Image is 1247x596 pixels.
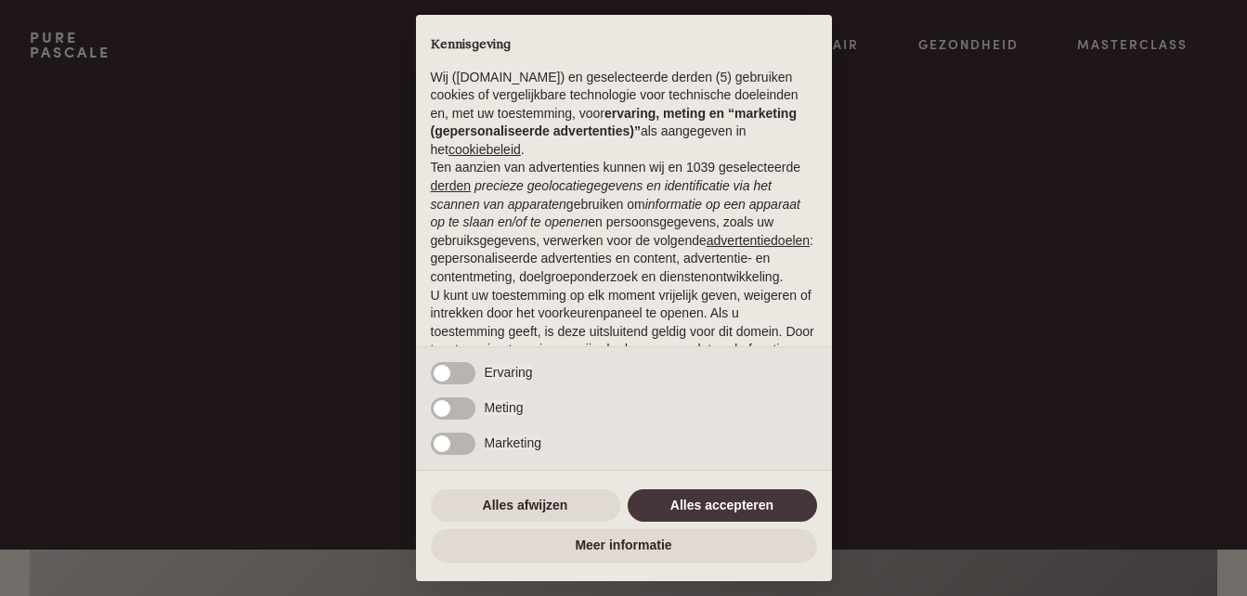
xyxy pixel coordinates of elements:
[431,197,801,230] em: informatie op een apparaat op te slaan en/of te openen
[431,178,772,212] em: precieze geolocatiegegevens en identificatie via het scannen van apparaten
[628,489,817,523] button: Alles accepteren
[485,400,524,415] span: Meting
[431,159,817,286] p: Ten aanzien van advertenties kunnen wij en 1039 geselecteerde gebruiken om en persoonsgegevens, z...
[431,106,797,139] strong: ervaring, meting en “marketing (gepersonaliseerde advertenties)”
[485,365,533,380] span: Ervaring
[485,435,541,450] span: Marketing
[431,489,620,523] button: Alles afwijzen
[431,37,817,54] h2: Kennisgeving
[431,287,817,378] p: U kunt uw toestemming op elk moment vrijelijk geven, weigeren of intrekken door het voorkeurenpan...
[431,177,472,196] button: derden
[707,232,810,251] button: advertentiedoelen
[448,142,521,157] a: cookiebeleid
[431,69,817,160] p: Wij ([DOMAIN_NAME]) en geselecteerde derden (5) gebruiken cookies of vergelijkbare technologie vo...
[431,529,817,563] button: Meer informatie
